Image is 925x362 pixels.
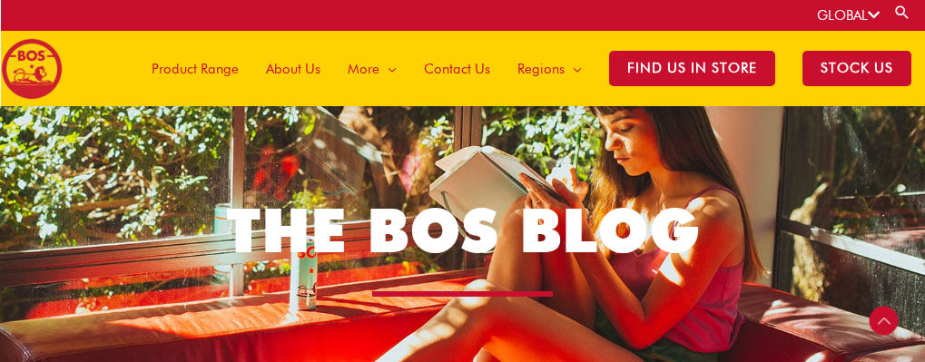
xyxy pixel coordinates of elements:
a: GLOBAL [817,7,880,24]
span: Product Range [152,42,239,96]
a: Find Us in Store [595,31,789,106]
a: Contact Us [410,31,504,106]
nav: Site Navigation [124,31,925,106]
span: Regions [517,42,565,96]
a: Search button [893,4,911,21]
span: About Us [266,42,320,96]
span: Find Us in Store [609,51,775,86]
a: About Us [252,31,334,106]
a: Regions [504,31,595,106]
span: STOCK US [802,51,911,86]
span: More [348,42,379,96]
a: STOCK US [789,31,925,106]
h1: THE BOS BLOG [9,188,916,273]
a: Product Range [138,31,252,106]
a: More [334,31,410,106]
img: BOS logo finals-200px [1,38,63,100]
span: Contact Us [424,42,490,96]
